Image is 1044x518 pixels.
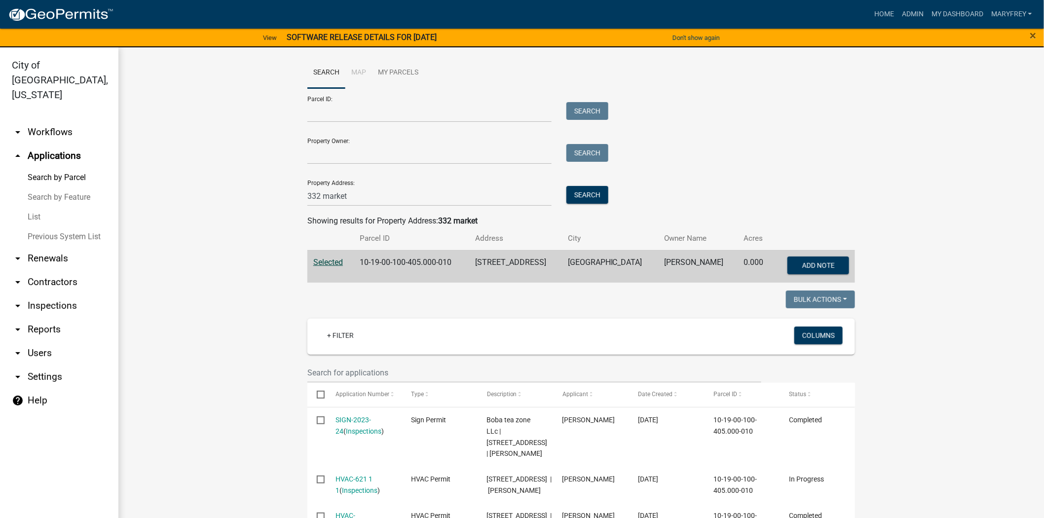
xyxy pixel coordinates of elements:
[713,475,757,494] span: 10-19-00-100-405.000-010
[402,383,477,407] datatable-header-cell: Type
[487,416,548,457] span: Boba tea zone LLc | 332 WEST MARKET ST | dathao morabito
[487,391,517,398] span: Description
[438,216,478,225] strong: 332 market
[562,416,615,424] span: dathao Morabito
[566,186,608,204] button: Search
[12,347,24,359] i: arrow_drop_down
[562,227,658,250] th: City
[336,414,393,437] div: ( )
[307,57,345,89] a: Search
[638,475,658,483] span: 02/28/2023
[469,227,562,250] th: Address
[562,475,615,483] span: Dale Hay
[12,253,24,264] i: arrow_drop_down
[12,150,24,162] i: arrow_drop_up
[346,427,382,435] a: Inspections
[307,363,761,383] input: Search for applications
[713,391,737,398] span: Parcel ID
[713,416,757,435] span: 10-19-00-100-405.000-010
[12,126,24,138] i: arrow_drop_down
[738,250,773,283] td: 0.000
[638,391,672,398] span: Date Created
[372,57,424,89] a: My Parcels
[562,250,658,283] td: [GEOGRAPHIC_DATA]
[669,30,724,46] button: Don't show again
[870,5,898,24] a: Home
[738,227,773,250] th: Acres
[787,257,849,274] button: Add Note
[313,258,343,267] a: Selected
[802,261,834,269] span: Add Note
[336,416,372,435] a: SIGN-2023-24
[259,30,281,46] a: View
[658,250,738,283] td: [PERSON_NAME]
[12,324,24,335] i: arrow_drop_down
[928,5,987,24] a: My Dashboard
[342,486,378,494] a: Inspections
[789,416,822,424] span: Completed
[411,416,447,424] span: Sign Permit
[553,383,629,407] datatable-header-cell: Applicant
[629,383,704,407] datatable-header-cell: Date Created
[789,391,806,398] span: Status
[12,395,24,407] i: help
[411,475,451,483] span: HVAC Permit
[411,391,424,398] span: Type
[307,383,326,407] datatable-header-cell: Select
[12,371,24,383] i: arrow_drop_down
[336,475,373,494] a: HVAC-621 1 1
[987,5,1036,24] a: MaryFrey
[638,416,658,424] span: 06/14/2023
[354,227,470,250] th: Parcel ID
[794,327,843,344] button: Columns
[704,383,780,407] datatable-header-cell: Parcel ID
[354,250,470,283] td: 10-19-00-100-405.000-010
[319,327,362,344] a: + Filter
[898,5,928,24] a: Admin
[566,144,608,162] button: Search
[469,250,562,283] td: [STREET_ADDRESS]
[287,33,437,42] strong: SOFTWARE RELEASE DETAILS FOR [DATE]
[658,227,738,250] th: Owner Name
[1030,29,1037,42] span: ×
[12,300,24,312] i: arrow_drop_down
[789,475,824,483] span: In Progress
[336,391,390,398] span: Application Number
[326,383,402,407] datatable-header-cell: Application Number
[336,474,393,496] div: ( )
[562,391,588,398] span: Applicant
[307,215,855,227] div: Showing results for Property Address:
[786,291,855,308] button: Bulk Actions
[487,475,552,494] span: 332 WEST MARKET ST | Ngo Christopher
[780,383,855,407] datatable-header-cell: Status
[12,276,24,288] i: arrow_drop_down
[478,383,553,407] datatable-header-cell: Description
[1030,30,1037,41] button: Close
[566,102,608,120] button: Search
